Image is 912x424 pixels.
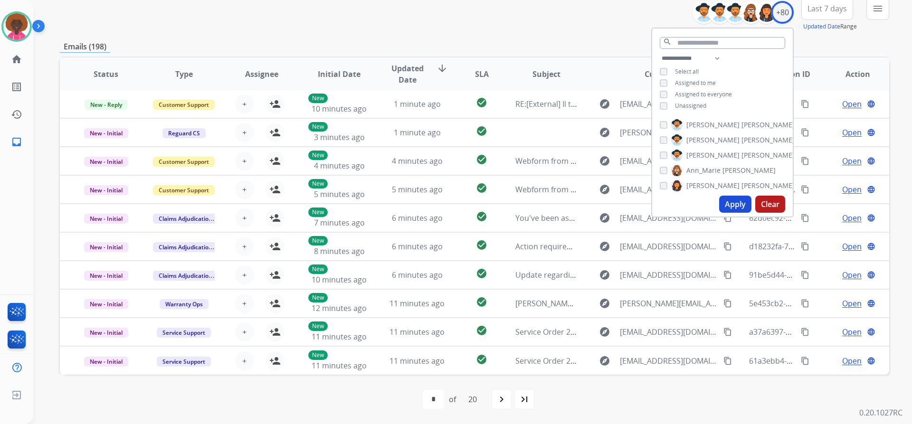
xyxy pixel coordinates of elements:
mat-icon: language [867,242,875,251]
div: 20 [461,390,484,409]
span: Assigned to me [675,79,716,87]
button: + [235,151,254,170]
mat-icon: explore [599,212,610,224]
p: 0.20.1027RC [859,407,902,418]
mat-icon: person_add [269,98,281,110]
span: Open [842,212,862,224]
span: 6 minutes ago [392,213,443,223]
p: New [308,321,328,331]
button: + [235,351,254,370]
th: Action [811,57,889,91]
span: Customer Support [153,185,215,195]
mat-icon: check_circle [476,239,487,251]
span: 4 minutes ago [392,156,443,166]
mat-icon: language [867,271,875,279]
img: avatar [3,13,30,40]
mat-icon: navigate_next [496,394,507,405]
span: Status [94,68,118,80]
span: Type [175,68,193,80]
p: Emails (198) [60,41,110,53]
mat-icon: content_copy [801,185,809,194]
span: New - Initial [84,185,128,195]
span: 11 minutes ago [389,327,445,337]
span: Open [842,326,862,338]
span: You've been assigned a new service order: 635d2019-a4b1-4bc7-8bfc-155d4a9bf531 [515,213,813,223]
button: + [235,294,254,313]
span: Claims Adjudication [153,271,218,281]
span: + [242,212,247,224]
span: 3 minutes ago [314,132,365,142]
mat-icon: history [11,109,22,120]
span: Customer Support [153,100,215,110]
span: Webform from [EMAIL_ADDRESS][DOMAIN_NAME] on [DATE] [515,156,731,166]
mat-icon: person_add [269,127,281,138]
button: Clear [755,196,785,213]
p: New [308,236,328,245]
span: 6 minutes ago [392,241,443,252]
span: 11 minutes ago [312,360,367,371]
mat-icon: language [867,214,875,222]
span: Open [842,241,862,252]
span: [PERSON_NAME] [686,135,740,145]
mat-icon: content_copy [801,328,809,336]
span: Warranty Ops [160,299,209,309]
span: 61a3ebb4-7d55-492b-843f-080f63a3da21 [749,356,894,366]
button: + [235,208,254,227]
mat-icon: explore [599,326,610,338]
span: New - Initial [84,328,128,338]
mat-icon: content_copy [723,357,732,365]
span: Assignee [245,68,278,80]
span: 91be5d44-7635-445e-a4bf-54688209e306 [749,270,895,280]
span: 4 minutes ago [314,160,365,171]
span: New - Initial [84,271,128,281]
mat-icon: person_add [269,184,281,195]
mat-icon: explore [599,298,610,309]
span: Open [842,184,862,195]
mat-icon: last_page [519,394,530,405]
span: Claims Adjudication [153,214,218,224]
span: Select all [675,67,699,75]
button: + [235,180,254,199]
mat-icon: content_copy [723,299,732,308]
mat-icon: content_copy [801,214,809,222]
span: [EMAIL_ADDRESS][DOMAIN_NAME] [620,155,718,167]
span: 11 minutes ago [389,356,445,366]
button: + [235,237,254,256]
mat-icon: home [11,54,22,65]
mat-icon: explore [599,355,610,367]
span: Open [842,98,862,110]
mat-icon: language [867,100,875,108]
span: [PERSON_NAME] Contract Update [515,298,636,309]
span: RE:[External] Il tuo messaggio è stato ricevuto, grazie! [515,99,706,109]
span: Service Order 2a373a07-8182-4209-994a-611da81171dc with Velofix was Cancelled [515,327,808,337]
mat-icon: check_circle [476,325,487,336]
span: New - Initial [84,128,128,138]
p: New [308,94,328,103]
span: 11 minutes ago [312,331,367,342]
button: + [235,265,254,284]
span: 5 minutes ago [392,184,443,195]
span: [PERSON_NAME] [741,181,795,190]
span: [PERSON_NAME] [686,151,740,160]
mat-icon: language [867,185,875,194]
span: New - Reply [85,100,128,110]
mat-icon: person_add [269,269,281,281]
mat-icon: language [867,299,875,308]
button: Apply [719,196,751,213]
span: + [242,127,247,138]
span: Customer Support [153,157,215,167]
mat-icon: arrow_downward [437,63,448,74]
span: Open [842,298,862,309]
span: Service Support [157,328,211,338]
mat-icon: explore [599,155,610,167]
mat-icon: content_copy [801,157,809,165]
mat-icon: explore [599,98,610,110]
div: of [449,394,456,405]
span: + [242,269,247,281]
span: [PERSON_NAME][EMAIL_ADDRESS][PERSON_NAME][DOMAIN_NAME] [620,298,718,309]
span: + [242,155,247,167]
span: 8 minutes ago [314,246,365,256]
span: New - Initial [84,242,128,252]
p: New [308,122,328,132]
mat-icon: explore [599,127,610,138]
